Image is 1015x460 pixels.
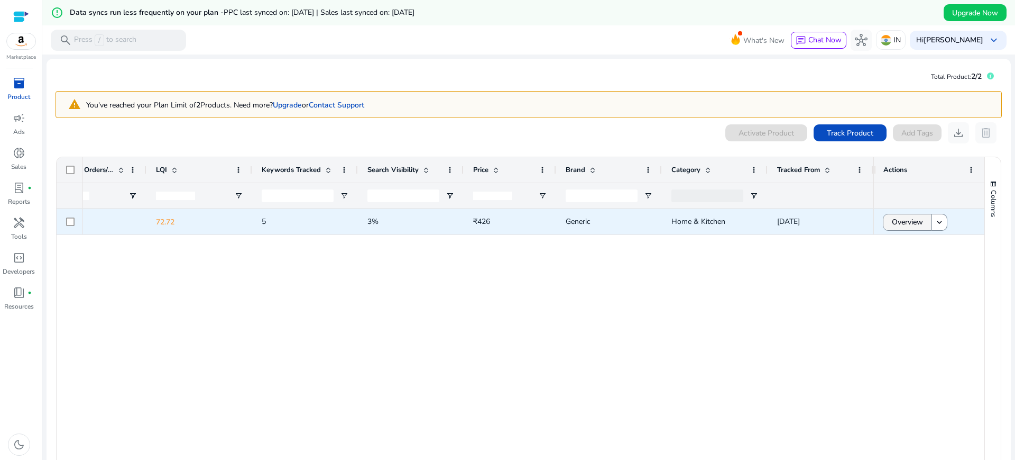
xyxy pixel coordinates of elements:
[27,186,32,190] span: fiber_manual_record
[827,128,873,139] span: Track Product
[13,147,25,159] span: donut_small
[13,217,25,229] span: handyman
[881,35,891,46] img: in.svg
[262,190,334,202] input: Keywords Tracked Filter Input
[671,217,725,227] span: Home & Kitchen
[3,267,35,276] p: Developers
[128,192,137,200] button: Open Filter Menu
[892,211,923,233] span: Overview
[196,100,200,110] b: 2
[13,438,25,451] span: dark_mode
[743,31,785,50] span: What's New
[446,192,454,200] button: Open Filter Menu
[86,100,364,111] p: You've reached your Plan Limit of Products. Need more?
[538,192,547,200] button: Open Filter Menu
[473,165,488,175] span: Price
[11,232,27,241] p: Tools
[808,35,842,45] span: Chat Now
[60,96,86,114] mat-icon: warning
[11,162,26,172] p: Sales
[13,77,25,89] span: inventory_2
[944,4,1007,21] button: Upgrade Now
[566,165,585,175] span: Brand
[883,214,932,231] button: Overview
[8,197,30,206] p: Reports
[7,92,30,102] p: Product
[971,71,982,82] span: 2/2
[777,217,800,227] span: [DATE]
[27,291,32,295] span: fiber_manual_record
[883,165,907,175] span: Actions
[4,302,34,311] p: Resources
[13,112,25,124] span: campaign
[156,211,243,233] p: 72.72
[367,165,419,175] span: Search Visibility
[13,127,25,137] p: Ads
[13,286,25,299] span: book_4
[935,218,944,227] mat-icon: keyboard_arrow_down
[924,35,983,45] b: [PERSON_NAME]
[948,122,969,143] button: download
[931,73,971,81] span: Total Product:
[644,192,652,200] button: Open Filter Menu
[6,53,36,61] p: Marketplace
[989,190,998,217] span: Columns
[671,165,700,175] span: Category
[566,217,590,227] span: Generic
[473,217,490,227] span: ₹426
[916,37,983,44] p: Hi
[814,124,887,141] button: Track Product
[7,33,35,49] img: amazon.svg
[262,165,321,175] span: Keywords Tracked
[234,192,243,200] button: Open Filter Menu
[566,190,638,202] input: Brand Filter Input
[791,32,846,49] button: chatChat Now
[952,127,965,139] span: download
[309,100,364,110] a: Contact Support
[893,31,901,49] p: IN
[750,192,758,200] button: Open Filter Menu
[855,34,868,47] span: hub
[796,35,806,46] span: chat
[95,34,104,46] span: /
[273,100,309,110] span: or
[273,100,302,110] a: Upgrade
[777,165,820,175] span: Tracked From
[851,30,872,51] button: hub
[988,34,1000,47] span: keyboard_arrow_down
[70,8,414,17] h5: Data syncs run less frequently on your plan -
[51,6,63,19] mat-icon: error_outline
[952,7,998,19] span: Upgrade Now
[367,190,439,202] input: Search Visibility Filter Input
[13,251,25,264] span: code_blocks
[224,7,414,17] span: PPC last synced on: [DATE] | Sales last synced on: [DATE]
[59,34,72,47] span: search
[74,34,136,46] p: Press to search
[367,217,379,227] span: 3%
[340,192,348,200] button: Open Filter Menu
[156,165,167,175] span: LQI
[13,182,25,194] span: lab_profile
[262,217,266,227] span: 5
